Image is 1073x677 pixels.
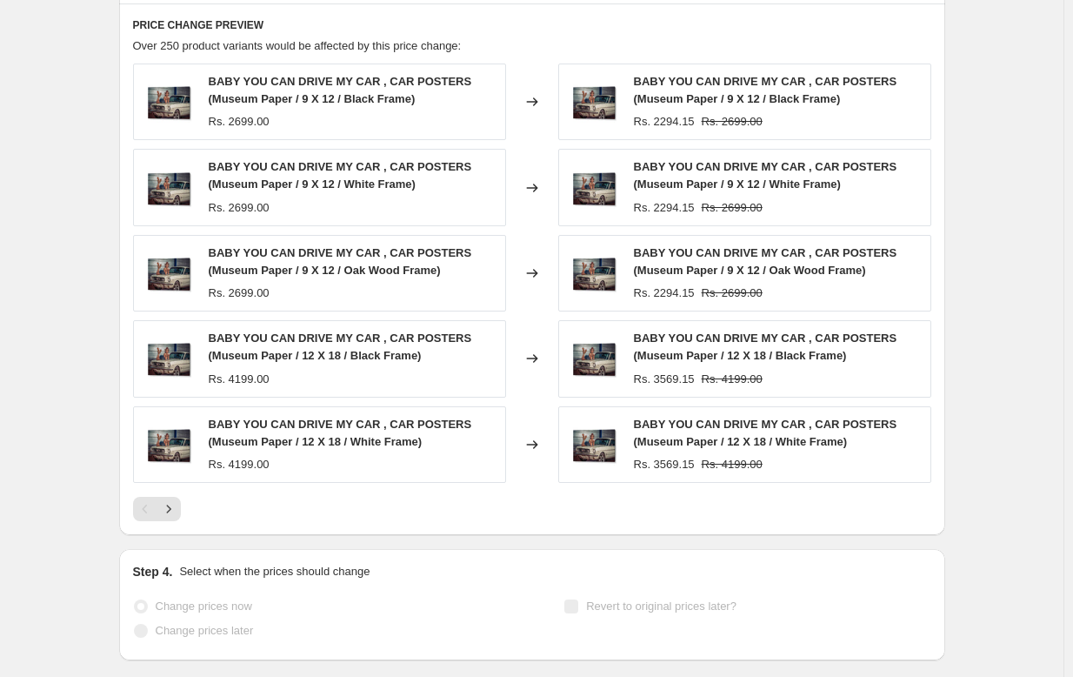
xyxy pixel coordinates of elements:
span: BABY YOU CAN DRIVE MY CAR , CAR POSTERS (Museum Paper / 9 X 12 / Oak Wood Frame) [209,246,472,277]
div: Rs. 4199.00 [209,371,270,388]
img: baby-you-can-drive-my-car-car-poster-in-Gallery-Wrap_80x.jpg [568,162,620,214]
div: Rs. 2699.00 [209,113,270,131]
strike: Rs. 4199.00 [702,456,763,473]
span: BABY YOU CAN DRIVE MY CAR , CAR POSTERS (Museum Paper / 12 X 18 / Black Frame) [634,332,897,362]
img: baby-you-can-drive-my-car-car-poster-in-Gallery-Wrap_80x.jpg [568,247,620,299]
div: Rs. 4199.00 [209,456,270,473]
span: BABY YOU CAN DRIVE MY CAR , CAR POSTERS (Museum Paper / 12 X 18 / Black Frame) [209,332,472,362]
span: BABY YOU CAN DRIVE MY CAR , CAR POSTERS (Museum Paper / 12 X 18 / White Frame) [209,418,472,448]
img: baby-you-can-drive-my-car-car-poster-in-Gallery-Wrap_80x.jpg [143,419,195,471]
div: Rs. 2294.15 [634,199,695,217]
img: baby-you-can-drive-my-car-car-poster-in-Gallery-Wrap_80x.jpg [143,247,195,299]
div: Rs. 2294.15 [634,113,695,131]
strike: Rs. 2699.00 [702,285,763,302]
div: Rs. 3569.15 [634,456,695,473]
img: baby-you-can-drive-my-car-car-poster-in-Gallery-Wrap_80x.jpg [143,332,195,385]
span: BABY YOU CAN DRIVE MY CAR , CAR POSTERS (Museum Paper / 9 X 12 / Black Frame) [634,75,897,105]
div: Rs. 2294.15 [634,285,695,302]
p: Select when the prices should change [179,563,370,580]
div: Rs. 2699.00 [209,285,270,302]
span: Change prices now [156,600,252,613]
div: Rs. 3569.15 [634,371,695,388]
img: baby-you-can-drive-my-car-car-poster-in-Gallery-Wrap_80x.jpg [568,419,620,471]
span: BABY YOU CAN DRIVE MY CAR , CAR POSTERS (Museum Paper / 9 X 12 / White Frame) [209,160,472,191]
img: baby-you-can-drive-my-car-car-poster-in-Gallery-Wrap_80x.jpg [568,332,620,385]
img: baby-you-can-drive-my-car-car-poster-in-Gallery-Wrap_80x.jpg [568,76,620,128]
strike: Rs. 2699.00 [702,113,763,131]
span: BABY YOU CAN DRIVE MY CAR , CAR POSTERS (Museum Paper / 9 X 12 / Oak Wood Frame) [634,246,897,277]
img: baby-you-can-drive-my-car-car-poster-in-Gallery-Wrap_80x.jpg [143,76,195,128]
h2: Step 4. [133,563,173,580]
div: Rs. 2699.00 [209,199,270,217]
strike: Rs. 4199.00 [702,371,763,388]
span: Change prices later [156,624,254,637]
h6: PRICE CHANGE PREVIEW [133,18,931,32]
span: BABY YOU CAN DRIVE MY CAR , CAR POSTERS (Museum Paper / 9 X 12 / White Frame) [634,160,897,191]
button: Next [157,497,181,521]
span: BABY YOU CAN DRIVE MY CAR , CAR POSTERS (Museum Paper / 12 X 18 / White Frame) [634,418,897,448]
span: BABY YOU CAN DRIVE MY CAR , CAR POSTERS (Museum Paper / 9 X 12 / Black Frame) [209,75,472,105]
strike: Rs. 2699.00 [702,199,763,217]
span: Over 250 product variants would be affected by this price change: [133,39,462,52]
span: Revert to original prices later? [586,600,736,613]
img: baby-you-can-drive-my-car-car-poster-in-Gallery-Wrap_80x.jpg [143,162,195,214]
nav: Pagination [133,497,181,521]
